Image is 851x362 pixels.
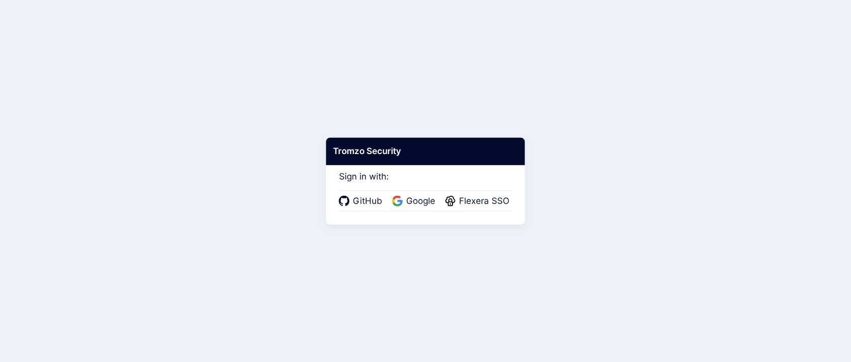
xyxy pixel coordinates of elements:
[456,195,512,208] span: Flexera SSO
[350,195,385,208] span: GitHub
[339,195,385,208] a: GitHub
[339,158,512,212] div: Sign in with:
[392,195,438,208] a: Google
[445,195,512,208] a: Flexera SSO
[326,138,525,165] div: Tromzo Security
[403,195,438,208] span: Google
